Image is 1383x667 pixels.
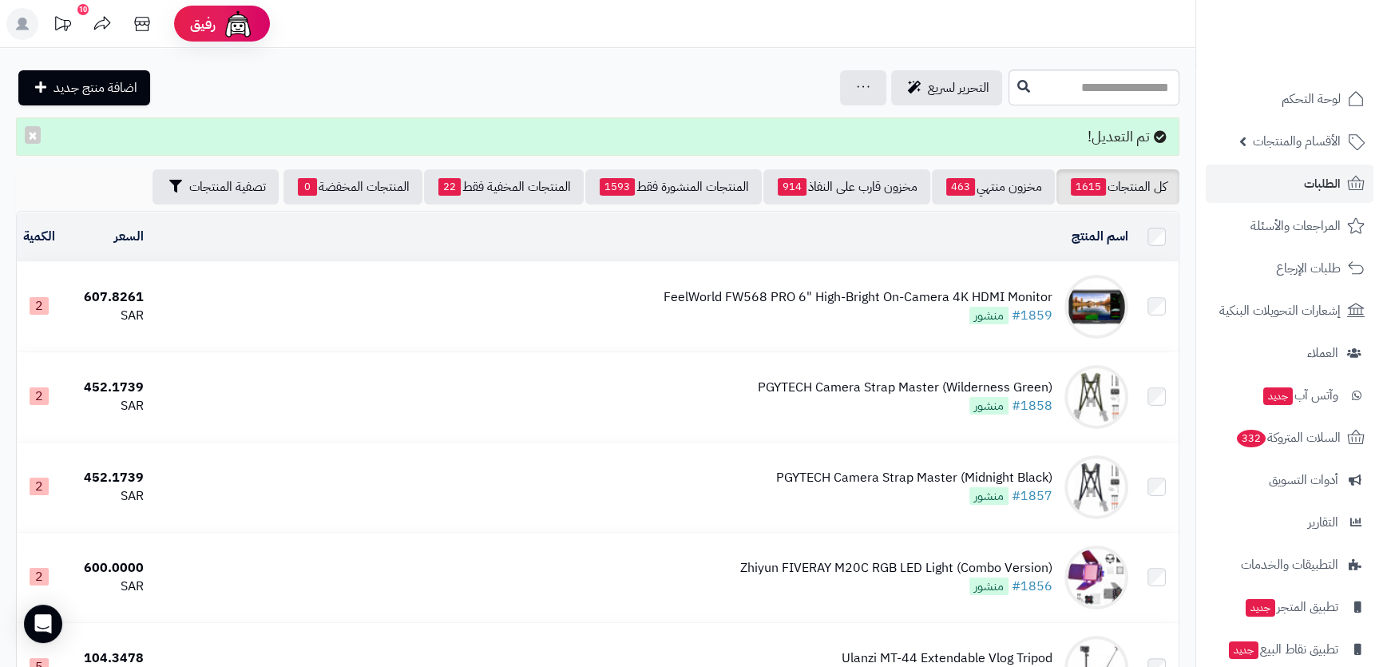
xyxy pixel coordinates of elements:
a: المنتجات المخفضة0 [283,169,422,204]
span: التطبيقات والخدمات [1241,554,1338,576]
button: × [25,126,41,144]
a: المنتجات المخفية فقط22 [424,169,584,204]
div: SAR [68,487,144,506]
div: SAR [68,578,144,596]
a: اضافة منتج جديد [18,70,150,105]
span: جديد [1246,599,1275,617]
a: أدوات التسويق [1206,461,1373,499]
span: رفيق [190,14,216,34]
div: PGYTECH Camera Strap Master (Wilderness Green) [758,379,1052,397]
a: مخزون منتهي463 [932,169,1055,204]
span: جديد [1263,387,1293,405]
a: التطبيقات والخدمات [1206,546,1373,584]
a: المراجعات والأسئلة [1206,207,1373,245]
span: 1593 [600,178,635,196]
a: العملاء [1206,334,1373,372]
a: إشعارات التحويلات البنكية [1206,292,1373,330]
div: Zhiyun FIVERAY M20C RGB LED Light (Combo Version) [740,559,1052,578]
a: السلات المتروكة332 [1206,419,1373,457]
a: التقارير [1206,503,1373,542]
a: المنتجات المنشورة فقط1593 [585,169,762,204]
span: 2 [30,568,49,586]
span: منشور [969,487,1009,505]
span: 2 [30,478,49,495]
div: 452.1739 [68,379,144,397]
img: PGYTECH Camera Strap Master (Midnight Black) [1064,455,1128,519]
a: #1856 [1012,577,1052,596]
span: السلات المتروكة [1235,427,1341,449]
span: منشور [969,397,1009,415]
img: logo-2.png [1274,43,1368,77]
img: PGYTECH Camera Strap Master (Wilderness Green) [1064,365,1128,429]
span: تطبيق نقاط البيع [1227,638,1338,661]
span: أدوات التسويق [1269,469,1338,491]
span: منشور [969,307,1009,324]
div: FeelWorld FW568 PRO 6" High-Bright On-Camera 4K HDMI Monitor [664,288,1052,307]
span: العملاء [1307,342,1338,364]
span: تطبيق المتجر [1244,596,1338,618]
div: تم التعديل! [16,117,1179,156]
span: 1615 [1071,178,1106,196]
span: إشعارات التحويلات البنكية [1219,300,1341,322]
a: لوحة التحكم [1206,80,1373,118]
button: تصفية المنتجات [153,169,279,204]
a: طلبات الإرجاع [1206,249,1373,288]
span: التقارير [1308,511,1338,534]
span: الطلبات [1304,173,1341,195]
div: 10 [77,4,89,15]
a: كل المنتجات1615 [1056,169,1179,204]
a: التحرير لسريع [891,70,1002,105]
span: 2 [30,297,49,315]
a: #1859 [1012,306,1052,325]
a: الطلبات [1206,165,1373,203]
span: 914 [778,178,806,196]
img: FeelWorld FW568 PRO 6" High-Bright On-Camera 4K HDMI Monitor [1064,275,1128,339]
span: 0 [298,178,317,196]
div: SAR [68,307,144,325]
img: Zhiyun FIVERAY M20C RGB LED Light (Combo Version) [1064,546,1128,609]
span: 463 [946,178,975,196]
span: التحرير لسريع [928,78,989,97]
span: 22 [438,178,461,196]
span: اضافة منتج جديد [53,78,137,97]
span: تصفية المنتجات [189,177,266,197]
a: #1857 [1012,486,1052,506]
span: 332 [1237,430,1266,447]
a: تحديثات المنصة [42,8,82,44]
span: وآتس آب [1262,384,1338,407]
span: لوحة التحكم [1282,88,1341,110]
img: ai-face.png [222,8,254,40]
span: منشور [969,578,1009,595]
div: Open Intercom Messenger [24,605,62,643]
div: SAR [68,397,144,415]
span: المراجعات والأسئلة [1250,215,1341,237]
span: طلبات الإرجاع [1276,257,1341,280]
div: 600.0000 [68,559,144,578]
span: الأقسام والمنتجات [1253,130,1341,153]
div: PGYTECH Camera Strap Master (Midnight Black) [776,469,1052,487]
a: السعر [114,227,144,246]
a: اسم المنتج [1072,227,1128,246]
span: جديد [1229,641,1258,659]
a: #1858 [1012,396,1052,415]
a: الكمية [23,227,55,246]
a: تطبيق المتجرجديد [1206,588,1373,626]
a: مخزون قارب على النفاذ914 [763,169,930,204]
a: وآتس آبجديد [1206,376,1373,415]
div: 452.1739 [68,469,144,487]
span: 2 [30,387,49,405]
div: 607.8261 [68,288,144,307]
